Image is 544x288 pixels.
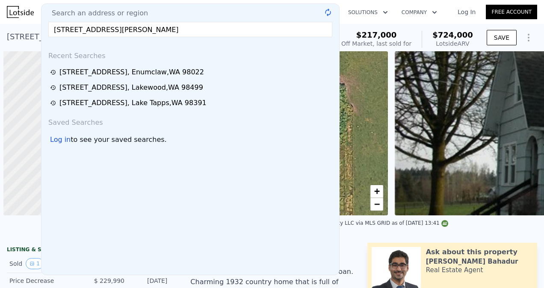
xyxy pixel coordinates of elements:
[356,30,397,39] span: $217,000
[374,186,380,197] span: +
[341,39,411,48] div: Off Market, last sold for
[50,82,333,93] a: [STREET_ADDRESS], Lakewood,WA 98499
[131,276,167,285] div: [DATE]
[426,247,517,257] div: Ask about this property
[487,30,517,45] button: SAVE
[50,67,333,77] a: [STREET_ADDRESS], Enumclaw,WA 98022
[59,98,207,108] div: [STREET_ADDRESS] , Lake Tapps , WA 98391
[50,98,333,108] a: [STREET_ADDRESS], Lake Tapps,WA 98391
[59,82,203,93] div: [STREET_ADDRESS] , Lakewood , WA 98499
[370,198,383,211] a: Zoom out
[426,266,483,274] div: Real Estate Agent
[441,220,448,227] img: NWMLS Logo
[486,5,537,19] a: Free Account
[45,111,336,131] div: Saved Searches
[7,31,213,43] div: [STREET_ADDRESS] , [GEOGRAPHIC_DATA] , WA 98022
[432,39,473,48] div: Lotside ARV
[94,277,124,284] span: $ 229,990
[370,185,383,198] a: Zoom in
[520,29,537,46] button: Show Options
[374,199,380,209] span: −
[9,276,82,285] div: Price Decrease
[45,44,336,65] div: Recent Searches
[395,5,444,20] button: Company
[9,258,82,269] div: Sold
[50,135,71,145] div: Log in
[48,22,332,37] input: Enter an address, city, region, neighborhood or zip code
[7,246,170,255] div: LISTING & SALE HISTORY
[7,6,34,18] img: Lotside
[447,8,486,16] a: Log In
[432,30,473,39] span: $724,000
[426,257,518,266] div: [PERSON_NAME] Bahadur
[45,8,148,18] span: Search an address or region
[59,67,204,77] div: [STREET_ADDRESS] , Enumclaw , WA 98022
[26,258,44,269] button: View historical data
[341,5,395,20] button: Solutions
[71,135,166,145] span: to see your saved searches.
